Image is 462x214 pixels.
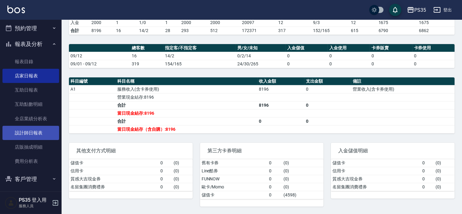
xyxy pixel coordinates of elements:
[159,159,172,167] td: 0
[377,19,418,27] td: 1675
[172,183,193,191] td: ( 0 )
[164,19,180,27] td: 1
[2,97,59,111] a: 互助點數明細
[2,55,59,69] a: 報表目錄
[69,52,130,60] td: 09/12
[258,101,304,109] td: 8196
[163,52,236,60] td: 14/2
[282,175,324,183] td: ( 0 )
[2,20,59,36] button: 預約管理
[159,167,172,175] td: 0
[267,191,282,199] td: 0
[311,19,349,27] td: 9 / 3
[351,77,455,85] th: 備註
[304,117,351,125] td: 0
[2,171,59,187] button: 客戶管理
[414,6,426,14] div: PS35
[209,27,241,35] td: 512
[116,125,257,133] td: 當日現金結存（含自購）:8196
[200,159,267,167] td: 舊有卡券
[2,83,59,97] a: 互助日報表
[417,27,461,35] td: 6862
[90,27,114,35] td: 8196
[434,175,455,183] td: ( 0 )
[207,148,316,154] span: 第三方卡券明細
[69,60,130,68] td: 09/01 - 09/12
[331,183,421,191] td: 名留集團消費禮券
[258,77,304,85] th: 收入金額
[90,19,114,27] td: 2000
[164,27,180,35] td: 28
[304,85,351,93] td: 0
[200,159,324,199] table: a dense table
[163,44,236,52] th: 指定客/不指定客
[349,27,377,35] td: 615
[370,60,412,68] td: 0
[377,27,418,35] td: 6790
[267,167,282,175] td: 0
[114,27,138,35] td: 16
[69,159,159,167] td: 儲值卡
[311,27,349,35] td: 152/165
[138,19,164,27] td: 1 / 0
[2,140,59,154] a: 店販抽成明細
[421,159,434,167] td: 0
[130,44,163,52] th: 總客數
[434,159,455,167] td: ( 0 )
[2,126,59,140] a: 設計師日報表
[331,167,421,175] td: 信用卡
[69,159,193,191] table: a dense table
[138,27,164,35] td: 14/2
[328,52,370,60] td: 0
[277,27,312,35] td: 317
[172,167,193,175] td: ( 0 )
[286,52,328,60] td: 0
[114,19,138,27] td: 1
[200,175,267,183] td: FUNNOW
[370,44,412,52] th: 卡券販賣
[404,4,428,16] button: PS35
[69,44,455,68] table: a dense table
[69,85,116,93] td: A1
[328,44,370,52] th: 入金使用
[431,4,455,16] button: 登出
[282,159,324,167] td: ( 0 )
[116,109,257,117] td: 當日現金結存:8196
[286,60,328,68] td: 0
[69,77,116,85] th: 科目編號
[417,19,461,27] td: 1675
[304,77,351,85] th: 支出金額
[370,52,412,60] td: 0
[421,167,434,175] td: 0
[2,69,59,83] a: 店家日報表
[412,44,455,52] th: 卡券使用
[412,52,455,60] td: 0
[69,175,159,183] td: 質感大吉現金券
[351,85,455,93] td: 營業收入(含卡券使用)
[159,175,172,183] td: 0
[116,93,257,101] td: 營業現金結存:8196
[282,191,324,199] td: ( 4598 )
[163,60,236,68] td: 154/165
[2,154,59,168] a: 費用分析表
[258,117,304,125] td: 0
[69,19,90,27] td: 入金
[130,52,163,60] td: 16
[2,112,59,126] a: 全店業績分析表
[328,60,370,68] td: 0
[389,4,401,16] button: save
[200,167,267,175] td: Line酷券
[69,183,159,191] td: 名留集團消費禮券
[159,183,172,191] td: 0
[267,159,282,167] td: 0
[421,175,434,183] td: 0
[421,183,434,191] td: 0
[282,183,324,191] td: ( 0 )
[69,27,90,35] td: 合計
[2,36,59,52] button: 報表及分析
[240,19,277,27] td: 20097
[209,19,241,27] td: 2000
[130,60,163,68] td: 319
[240,27,277,35] td: 172371
[258,85,304,93] td: 8196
